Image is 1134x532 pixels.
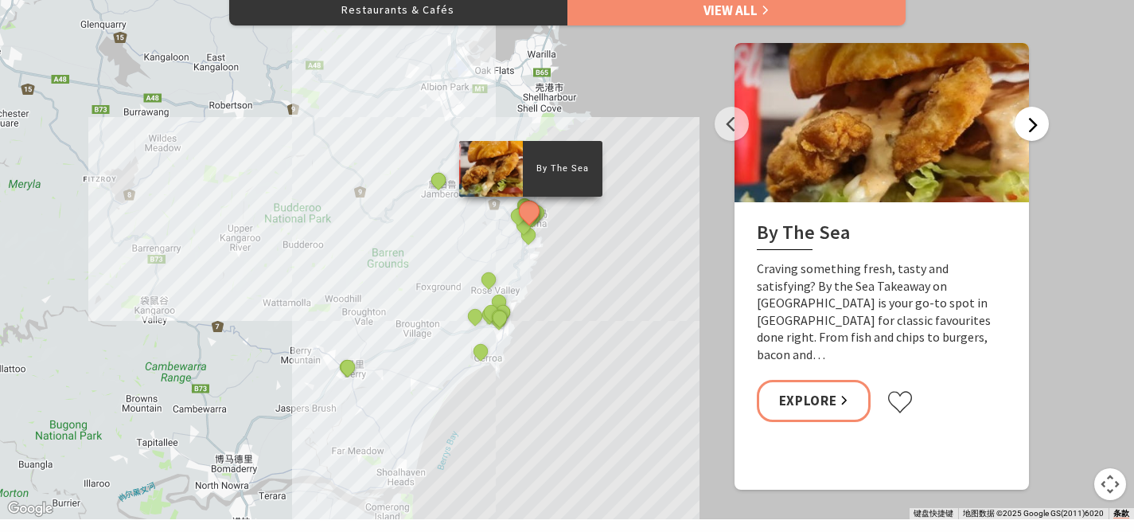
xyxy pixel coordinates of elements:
[427,170,448,190] button: See detail about Jamberoo Pub
[477,270,498,291] button: See detail about Schottlanders Wagyu Beef
[887,390,914,414] button: Click to favourite By The Sea
[914,508,953,519] button: 键盘快捷键
[514,197,544,226] button: See detail about By The Sea
[963,509,1104,518] span: 地图数据 ©2025 Google GS(2011)6020
[757,221,1007,250] h2: By The Sea
[1015,107,1049,141] button: Next
[715,107,749,141] button: Previous
[518,225,539,245] button: See detail about Cin Cin Wine Bar
[508,205,528,226] button: See detail about Green Caffeen
[337,358,357,378] button: See detail about The Dairy Bar
[465,307,485,327] button: See detail about Crooked River Estate
[489,308,509,329] button: See detail about Gather. By the Hill
[757,380,871,422] a: Explore
[4,499,57,519] a: 在 Google 地图中打开此区域（会打开一个新窗口）
[470,341,490,362] button: See detail about The Blue Swimmer at Seahaven
[1113,509,1129,518] a: 条款（在新标签页中打开）
[1094,468,1126,500] button: 地图镜头控件
[523,161,602,176] p: By The Sea
[4,499,57,519] img: Google
[757,260,1007,364] p: Craving something fresh, tasty and satisfying? By the Sea Takeaway on [GEOGRAPHIC_DATA] is your g...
